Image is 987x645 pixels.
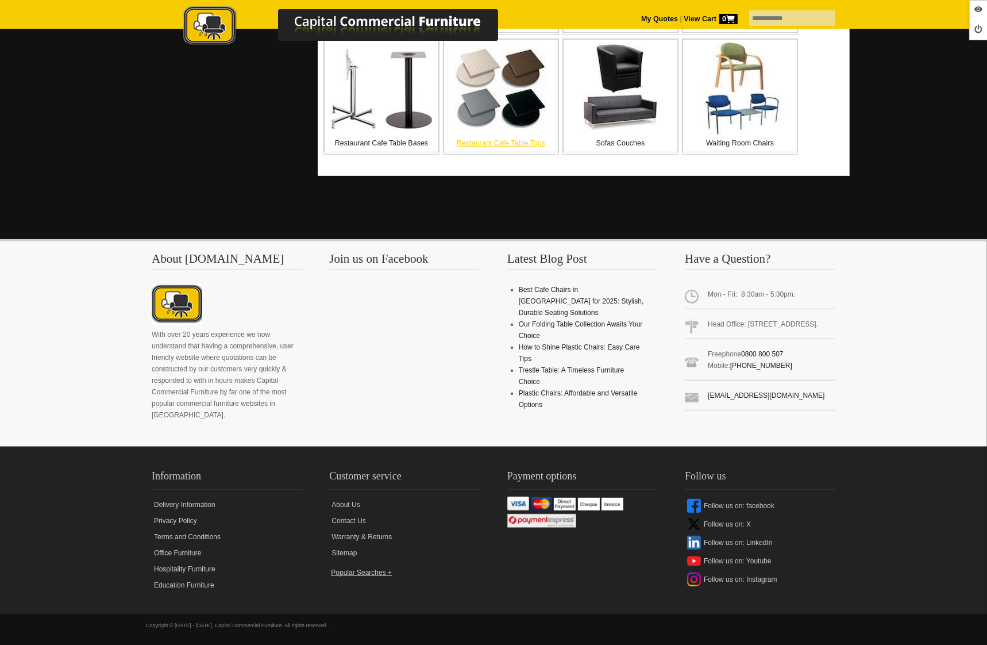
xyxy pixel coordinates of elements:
img: Sofas Couches [575,43,666,135]
img: Restaurant Cafe Table Bases [330,47,433,131]
strong: View Cart [684,15,738,23]
a: Follow us on: LinkedIn [685,533,835,552]
img: Capital Commercial Furniture Logo [152,6,554,48]
a: 0800 800 507 [741,350,783,358]
img: youtube-icon [687,554,701,568]
img: Mastercard [531,497,552,510]
img: Windcave / Payment Express [507,514,576,528]
p: Restaurant Cafe Table Bases [325,137,438,149]
span: Freephone Mobile: [685,344,835,381]
img: instagram-icon [687,573,701,586]
a: Follow us on: Instagram [685,570,835,589]
h3: Have a Question? [685,253,835,270]
a: Capital Commercial Furniture Logo [152,6,554,51]
a: Follow us on: X [685,515,835,533]
a: Plastic Chairs: Affordable and Versatile Options [519,389,638,409]
a: View Cart0 [682,15,738,23]
h2: Customer service [329,467,480,490]
a: Hospitality Furniture [152,561,302,577]
img: VISA [507,497,529,510]
span: Copyright © [DATE] - [DATE], Capital Commercial Furniture. All rights reserved . [146,623,329,628]
a: Office Furniture [152,545,302,561]
h2: Follow us [685,467,835,490]
a: Contact Us [329,513,480,529]
a: My Quotes [641,15,678,23]
span: 0 [719,14,738,24]
img: Waiting Room Chairs [694,43,786,135]
img: Cheque [578,498,600,510]
a: About Us [329,497,480,513]
img: x-icon [687,517,701,531]
a: Follow us on: facebook [685,497,835,515]
img: linkedin-icon [687,536,701,550]
h3: Join us on Facebook [329,253,480,270]
a: Privacy Policy [152,513,302,529]
a: [EMAIL_ADDRESS][DOMAIN_NAME] [708,391,824,400]
span: Head Office: [STREET_ADDRESS]. [685,314,835,339]
img: facebook-icon [687,499,701,513]
img: About CCFNZ Logo [152,284,202,325]
img: Direct Payment [554,498,576,510]
p: Waiting Room Chairs [683,137,797,149]
img: Restaurant Cafe Table Tops [455,48,547,129]
a: Education Furniture [152,577,302,593]
a: How to Shine Plastic Chairs: Easy Care Tips [519,343,640,363]
a: Sofas Couches Sofas Couches [562,39,678,155]
h3: Latest Blog Post [507,253,658,270]
a: Restaurant Cafe Table Tops Restaurant Cafe Table Tops [443,39,559,155]
iframe: fb:page Facebook Social Plugin [329,284,479,410]
a: Sitemap [329,545,480,561]
a: Waiting Room Chairs Waiting Room Chairs [682,39,798,155]
p: With over 20 years experience we now understand that having a comprehensive, user friendly websit... [152,329,302,421]
h3: About [DOMAIN_NAME] [152,253,302,270]
p: Restaurant Cafe Table Tops [444,137,558,149]
h2: Payment options [507,467,658,490]
a: Restaurant Cafe Table Bases Restaurant Cafe Table Bases [323,39,439,155]
span: Mon - Fri: 8:30am - 5:30pm. [685,284,835,309]
a: Terms and Conditions [152,529,302,545]
a: Follow us on: Youtube [685,552,835,570]
img: Invoice [602,498,623,510]
a: Our Folding Table Collection Awaits Your Choice [519,320,643,340]
a: [PHONE_NUMBER] [730,362,792,370]
a: Warranty & Returns [329,529,480,545]
a: Trestle Table: A Timeless Furniture Choice [519,366,624,386]
a: Delivery Information [152,497,302,513]
h2: Information [152,467,302,490]
p: Sofas Couches [564,137,677,149]
a: Best Cafe Chairs in [GEOGRAPHIC_DATA] for 2025: Stylish, Durable Seating Solutions [519,286,644,317]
